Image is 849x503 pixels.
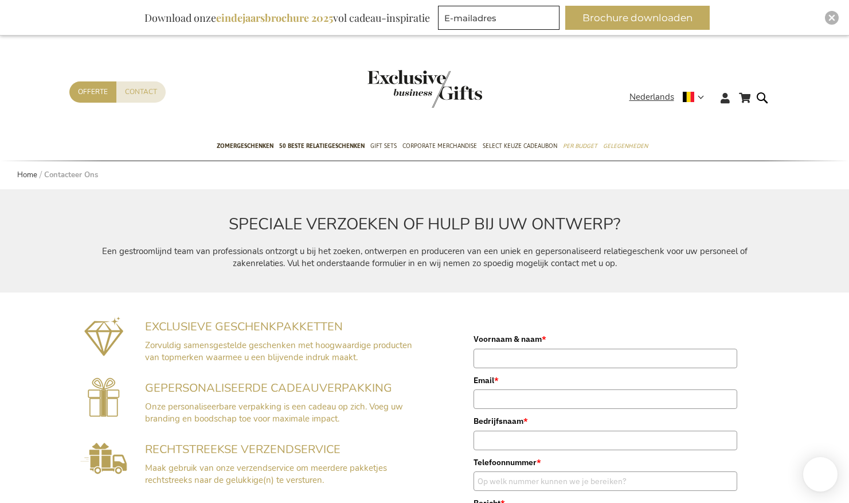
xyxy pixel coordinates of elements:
span: Nederlands [629,91,674,104]
div: Download onze vol cadeau-inspiratie [139,6,435,30]
strong: Contacteer Ons [44,170,98,180]
input: E-mailadres [438,6,560,30]
button: Brochure downloaden [565,6,710,30]
span: Onze personaliseerbare verpakking is een cadeau op zich. Voeg uw branding en boodschap toe voor m... [145,401,403,424]
div: Close [825,11,839,25]
span: Maak gebruik van onze verzendservice om meerdere pakketjes rechtstreeks naar de gelukkige(n) te v... [145,462,387,486]
span: GEPERSONALISEERDE CADEAUVERPAKKING [145,380,392,396]
span: EXCLUSIEVE GESCHENKPAKKETTEN [145,319,343,334]
span: Select Keuze Cadeaubon [483,140,557,152]
label: Bedrijfsnaam [474,415,737,427]
a: Rechtstreekse Verzendservice [80,466,127,477]
a: store logo [367,70,425,108]
img: Exclusieve geschenkpakketten mét impact [84,315,124,356]
iframe: belco-activator-frame [803,457,838,492]
span: Per Budget [563,140,597,152]
img: Rechtstreekse Verzendservice [80,443,127,474]
label: Voornaam & naam [474,333,737,345]
h2: SPECIALE VERZOEKEN OF HULP BIJ UW ONTWERP? [85,216,764,233]
a: Home [17,170,37,180]
img: Exclusive Business gifts logo [367,70,482,108]
span: Corporate Merchandise [402,140,477,152]
input: Op welk nummer kunnen we je bereiken? [474,471,737,491]
span: Gelegenheden [603,140,648,152]
label: Email [474,374,737,387]
span: 50 beste relatiegeschenken [279,140,365,152]
a: Offerte [69,81,116,103]
span: RECHTSTREEKSE VERZENDSERVICE [145,442,341,457]
span: Zorvuldig samensgestelde geschenken met hoogwaardige producten van topmerken waarmee u een blijve... [145,340,412,363]
img: Gepersonaliseerde cadeauverpakking voorzien van uw branding [88,377,120,417]
b: eindejaarsbrochure 2025 [216,11,333,25]
div: Nederlands [629,91,711,104]
p: Een gestroomlijnd team van professionals ontzorgt u bij het zoeken, ontwerpen en produceren van e... [85,245,764,270]
a: Contact [116,81,166,103]
label: Telefoonnummer [474,456,737,469]
span: Gift Sets [370,140,397,152]
form: marketing offers and promotions [438,6,563,33]
span: Zomergeschenken [217,140,273,152]
img: Close [828,14,835,21]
